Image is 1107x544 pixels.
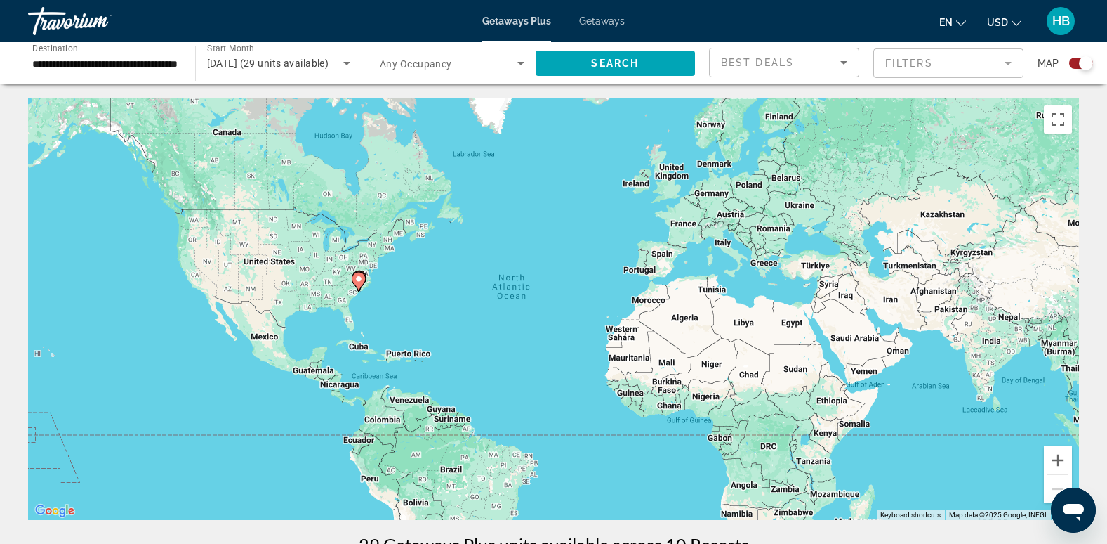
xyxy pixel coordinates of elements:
[873,48,1023,79] button: Filter
[207,58,329,69] span: [DATE] (29 units available)
[949,511,1047,519] span: Map data ©2025 Google, INEGI
[721,57,794,68] span: Best Deals
[1042,6,1079,36] button: User Menu
[579,15,625,27] a: Getaways
[1051,488,1096,533] iframe: Button to launch messaging window
[939,17,953,28] span: en
[721,54,847,71] mat-select: Sort by
[380,58,452,70] span: Any Occupancy
[939,12,966,32] button: Change language
[880,510,941,520] button: Keyboard shortcuts
[1044,446,1072,474] button: Zoom in
[207,44,254,53] span: Start Month
[32,502,78,520] a: Open this area in Google Maps (opens a new window)
[1052,14,1070,28] span: HB
[536,51,696,76] button: Search
[987,12,1021,32] button: Change currency
[1044,105,1072,134] button: Toggle fullscreen view
[1038,53,1059,73] span: Map
[32,43,78,53] span: Destination
[28,3,168,39] a: Travorium
[591,58,639,69] span: Search
[987,17,1008,28] span: USD
[482,15,551,27] a: Getaways Plus
[1044,475,1072,503] button: Zoom out
[32,502,78,520] img: Google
